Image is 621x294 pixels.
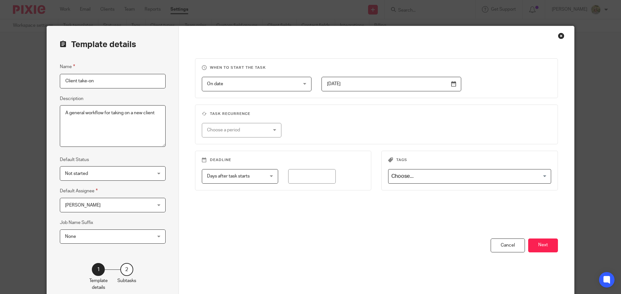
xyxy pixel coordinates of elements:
[60,96,83,102] label: Description
[202,65,551,70] h3: When to start the task
[65,234,76,239] span: None
[65,171,88,176] span: Not started
[202,157,365,163] h3: Deadline
[65,203,101,208] span: [PERSON_NAME]
[60,63,75,70] label: Name
[60,187,98,195] label: Default Assignee
[558,33,564,39] div: Close this dialog window
[388,169,551,184] div: Search for option
[60,157,89,163] label: Default Status
[92,263,105,276] div: 1
[491,238,525,252] div: Cancel
[388,157,551,163] h3: Tags
[120,263,133,276] div: 2
[60,105,166,147] textarea: A general workflow for taking on a new client
[528,238,558,252] button: Next
[117,278,136,284] p: Subtasks
[60,219,93,226] label: Job Name Suffix
[207,82,223,86] span: On date
[60,39,136,50] h2: Template details
[207,123,267,137] div: Choose a period
[202,111,551,117] h3: Task recurrence
[389,171,547,182] input: Search for option
[207,174,250,178] span: Days after task starts
[89,278,108,291] p: Template details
